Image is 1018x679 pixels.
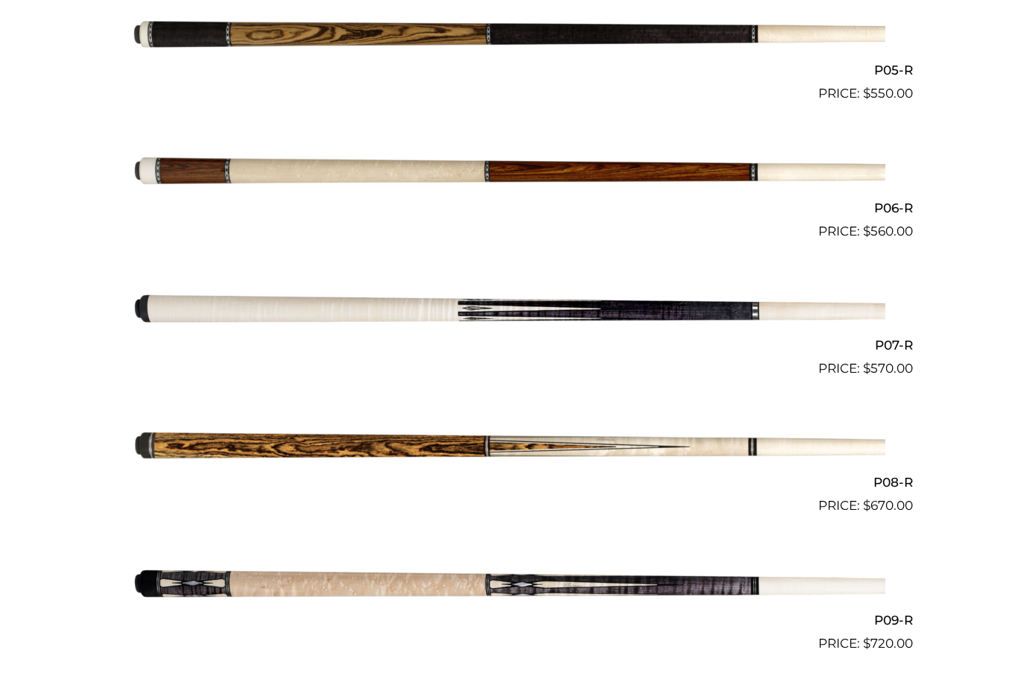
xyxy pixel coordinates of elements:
[863,361,913,376] bdi: 570.00
[105,332,913,359] h2: P07-R
[105,606,913,634] h2: P09-R
[863,86,913,101] bdi: 550.00
[863,361,870,376] span: $
[133,110,885,235] img: P06-R
[105,194,913,221] h2: P06-R
[863,498,870,513] span: $
[133,522,885,647] img: P09-R
[863,224,870,239] span: $
[863,86,870,101] span: $
[863,224,913,239] bdi: 560.00
[133,385,885,510] img: P08-R
[105,110,913,241] a: P06-R $560.00
[863,636,913,651] bdi: 720.00
[105,522,913,653] a: P09-R $720.00
[863,636,870,651] span: $
[105,469,913,496] h2: P08-R
[133,247,885,373] img: P07-R
[105,247,913,379] a: P07-R $570.00
[105,57,913,84] h2: P05-R
[863,498,913,513] bdi: 670.00
[105,385,913,516] a: P08-R $670.00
